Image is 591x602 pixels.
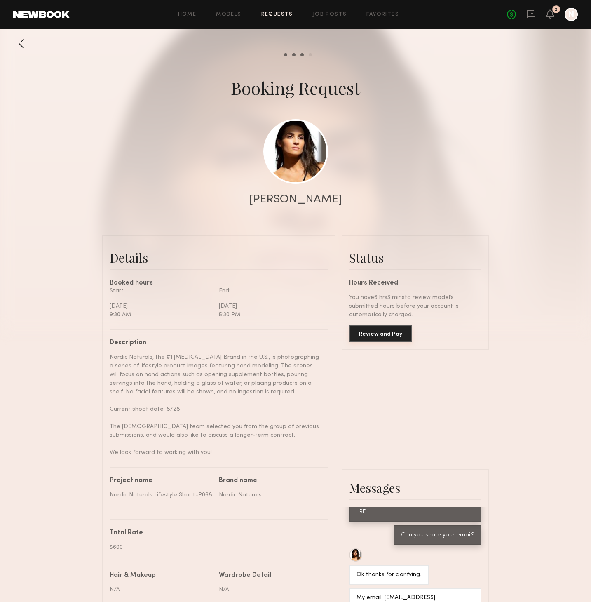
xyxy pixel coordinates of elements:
[231,76,360,99] div: Booking Request
[261,12,293,17] a: Requests
[555,7,558,12] div: 2
[249,194,342,205] div: [PERSON_NAME]
[110,310,213,319] div: 9:30 AM
[349,325,412,342] button: Review and Pay
[110,302,213,310] div: [DATE]
[366,12,399,17] a: Favorites
[313,12,347,17] a: Job Posts
[349,249,481,266] div: Status
[110,287,213,295] div: Start:
[216,12,241,17] a: Models
[219,310,322,319] div: 5:30 PM
[356,570,421,580] div: Ok thanks for clarifying.
[110,491,213,499] div: Nordic Naturals Lifestyle Shoot-P068
[349,480,481,496] div: Messages
[110,543,322,552] div: $600
[110,477,213,484] div: Project name
[110,353,322,457] div: Nordic Naturals, the #1 [MEDICAL_DATA] Brand in the U.S., is photographing a series of lifestyle ...
[219,302,322,310] div: [DATE]
[110,572,156,579] div: Hair & Makeup
[110,340,322,346] div: Description
[110,249,328,266] div: Details
[219,287,322,295] div: End:
[219,572,271,579] div: Wardrobe Detail
[349,280,481,287] div: Hours Received
[178,12,197,17] a: Home
[110,280,328,287] div: Booked hours
[110,586,213,594] div: N/A
[219,477,322,484] div: Brand name
[565,8,578,21] a: N
[401,531,474,540] div: Can you share your email?
[349,293,481,319] div: You have 6 hrs 3 mins to review model’s submitted hours before your account is automatically char...
[110,530,322,536] div: Total Rate
[219,491,322,499] div: Nordic Naturals
[219,586,322,594] div: N/A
